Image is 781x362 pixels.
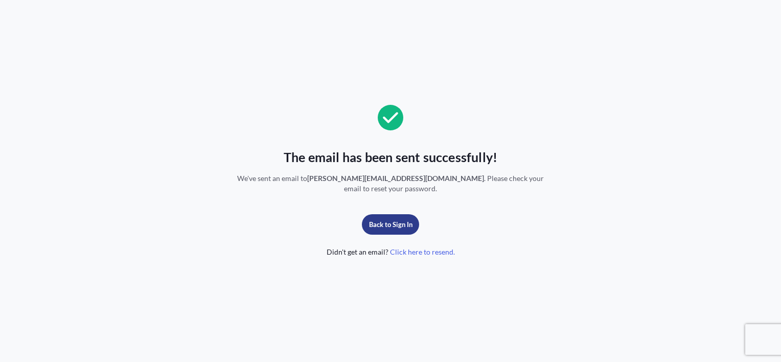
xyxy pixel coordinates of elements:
button: Back to Sign In [362,214,419,235]
span: We've sent an email to . Please check your email to reset your password. [230,173,551,194]
span: Click here to resend. [390,247,455,257]
span: Didn't get an email? [327,247,455,257]
span: [PERSON_NAME][EMAIL_ADDRESS][DOMAIN_NAME] [307,174,484,183]
p: Back to Sign In [369,219,412,230]
span: The email has been sent successfully! [284,149,497,165]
